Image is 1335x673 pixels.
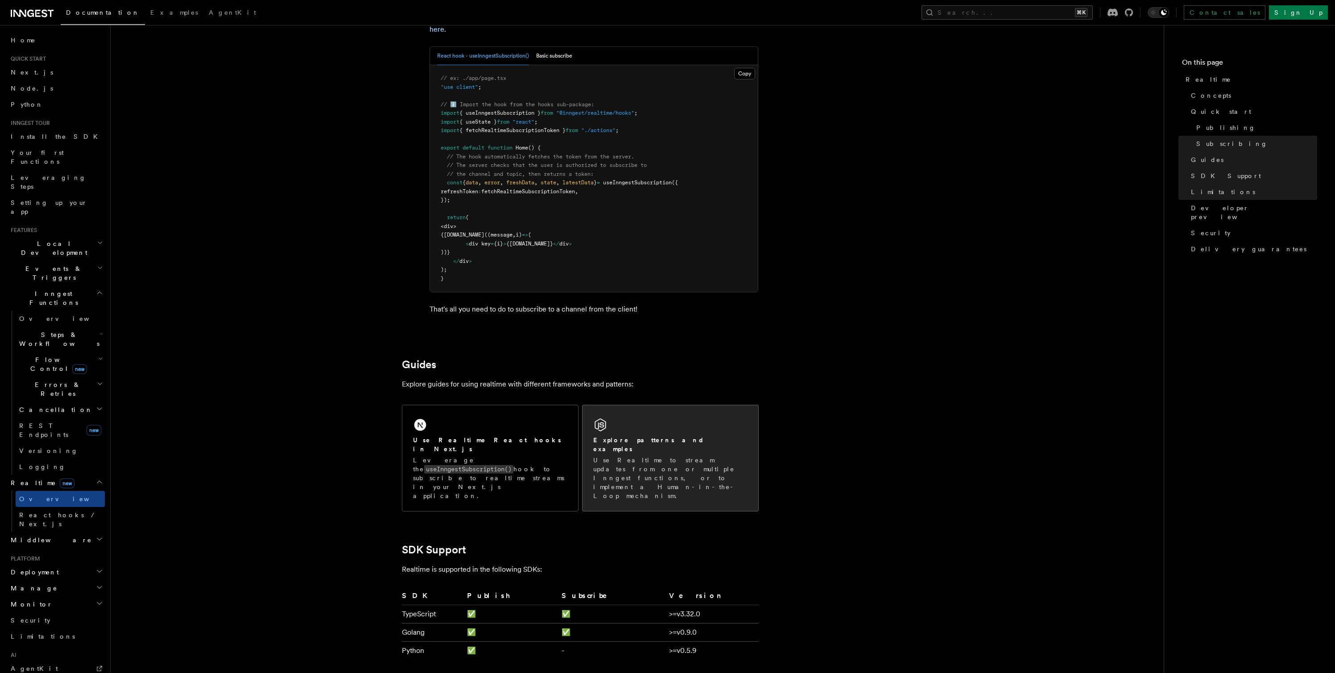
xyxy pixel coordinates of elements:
[1191,245,1306,253] span: Delivery guarantees
[7,568,59,577] span: Deployment
[1269,5,1328,20] a: Sign Up
[593,456,748,500] p: Use Realtime to stream updates from one or multiple Inngest functions, or to implement a Human-in...
[594,179,597,186] span: }
[66,9,140,16] span: Documentation
[150,9,198,16] span: Examples
[1196,123,1256,132] span: Publishing
[447,179,463,186] span: const
[1148,7,1169,18] button: Toggle dark mode
[1075,8,1087,17] kbd: ⌘K
[16,330,99,348] span: Steps & Workflows
[402,623,464,642] td: Golang
[441,232,513,238] span: {[DOMAIN_NAME]((message
[441,249,450,255] span: ))}
[516,145,528,151] span: Home
[494,241,503,247] span: {i}
[424,465,513,474] code: useInngestSubscription()
[1187,184,1317,200] a: Limitations
[402,642,464,660] td: Python
[11,69,53,76] span: Next.js
[7,145,105,170] a: Your first Functions
[413,436,567,453] h2: Use Realtime React hooks in Next.js
[16,402,105,418] button: Cancellation
[634,110,637,116] span: ;
[441,266,447,273] span: );
[463,605,558,623] td: ✅
[444,223,453,229] span: div
[516,232,522,238] span: i)
[402,378,759,391] p: Explore guides for using realtime with different frameworks and patterns:
[558,605,665,623] td: ✅
[522,232,528,238] span: =>
[7,580,105,596] button: Manage
[11,36,36,45] span: Home
[7,600,53,609] span: Monitor
[478,84,481,90] span: ;
[7,55,46,62] span: Quick start
[536,47,572,65] button: Basic subscribe
[447,154,634,160] span: // The hook automatically fetches the token from the server.
[459,127,566,133] span: { fetchRealtimeSubscriptionToken }
[1186,75,1231,84] span: Realtime
[575,188,578,195] span: ,
[447,214,466,220] span: return
[19,511,98,528] span: React hooks / Next.js
[7,264,97,282] span: Events & Triggers
[478,188,481,195] span: :
[734,68,755,79] button: Copy
[19,422,68,438] span: REST Endpoints
[481,188,575,195] span: fetchRealtimeSubscriptionToken
[453,258,459,264] span: </
[562,179,594,186] span: latestData
[7,652,17,659] span: AI
[506,241,553,247] span: {[DOMAIN_NAME]}
[7,236,105,261] button: Local Development
[1182,71,1317,87] a: Realtime
[556,179,559,186] span: ,
[459,110,541,116] span: { useInngestSubscription }
[1187,152,1317,168] a: Guides
[488,145,513,151] span: function
[16,355,98,373] span: Flow Control
[19,463,66,470] span: Logging
[16,327,105,352] button: Steps & Workflows
[7,80,105,96] a: Node.js
[466,214,469,220] span: (
[1191,204,1317,221] span: Developer preview
[87,425,101,436] span: new
[402,590,464,605] th: SDK
[7,478,74,487] span: Realtime
[11,85,53,92] span: Node.js
[16,380,97,398] span: Errors & Retries
[553,241,559,247] span: </
[430,303,758,316] p: That's all you need to do to subscribe to a channel from the client!
[582,405,759,511] a: Explore patterns and examplesUse Realtime to stream updates from one or multiple Inngest function...
[402,544,466,556] a: SDK Support
[503,241,506,247] span: >
[603,179,672,186] span: useInngestSubscription
[7,536,92,544] span: Middleware
[441,84,478,90] span: "use client"
[1191,91,1231,100] span: Concepts
[7,555,40,562] span: Platform
[441,110,459,116] span: import
[528,145,541,151] span: () {
[497,119,509,125] span: from
[11,101,43,108] span: Python
[469,241,491,247] span: div key
[1193,120,1317,136] a: Publishing
[7,195,105,220] a: Setting up your app
[11,665,58,672] span: AgentKit
[7,120,50,127] span: Inngest tour
[466,241,469,247] span: <
[500,179,503,186] span: ,
[11,133,103,140] span: Install the SDK
[478,179,481,186] span: ,
[463,179,466,186] span: {
[665,623,758,642] td: >=v0.9.0
[491,241,494,247] span: =
[11,199,87,215] span: Setting up your app
[463,623,558,642] td: ✅
[16,311,105,327] a: Overview
[7,261,105,286] button: Events & Triggers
